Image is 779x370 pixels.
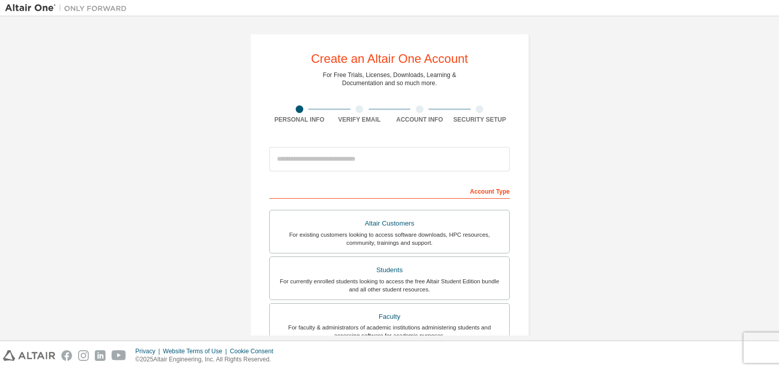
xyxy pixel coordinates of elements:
[112,350,126,361] img: youtube.svg
[276,277,503,293] div: For currently enrolled students looking to access the free Altair Student Edition bundle and all ...
[450,116,510,124] div: Security Setup
[276,310,503,324] div: Faculty
[323,71,456,87] div: For Free Trials, Licenses, Downloads, Learning & Documentation and so much more.
[276,263,503,277] div: Students
[276,216,503,231] div: Altair Customers
[3,350,55,361] img: altair_logo.svg
[311,53,468,65] div: Create an Altair One Account
[61,350,72,361] img: facebook.svg
[276,323,503,340] div: For faculty & administrators of academic institutions administering students and accessing softwa...
[135,347,163,355] div: Privacy
[135,355,279,364] p: © 2025 Altair Engineering, Inc. All Rights Reserved.
[269,116,330,124] div: Personal Info
[5,3,132,13] img: Altair One
[230,347,279,355] div: Cookie Consent
[389,116,450,124] div: Account Info
[330,116,390,124] div: Verify Email
[95,350,105,361] img: linkedin.svg
[276,231,503,247] div: For existing customers looking to access software downloads, HPC resources, community, trainings ...
[163,347,230,355] div: Website Terms of Use
[78,350,89,361] img: instagram.svg
[269,182,510,199] div: Account Type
